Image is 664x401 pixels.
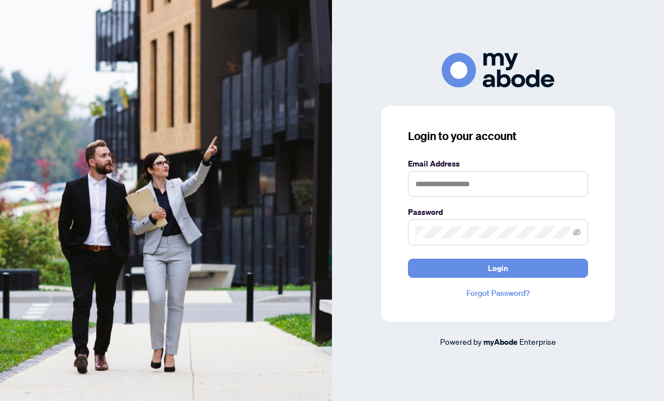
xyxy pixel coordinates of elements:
span: Login [488,259,508,277]
button: Login [408,259,588,278]
span: Enterprise [519,336,556,346]
label: Password [408,206,588,218]
img: ma-logo [442,53,554,87]
span: eye-invisible [573,228,581,236]
label: Email Address [408,157,588,170]
a: myAbode [483,336,518,348]
h3: Login to your account [408,128,588,144]
span: Powered by [440,336,482,346]
a: Forgot Password? [408,287,588,299]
